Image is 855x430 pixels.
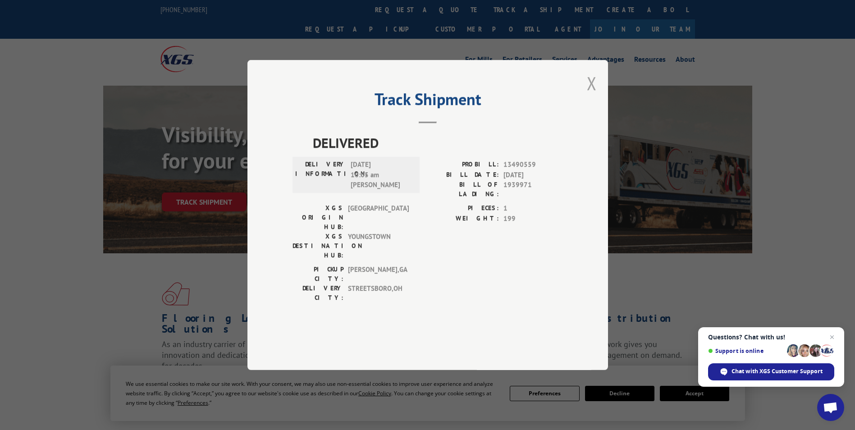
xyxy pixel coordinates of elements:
label: BILL DATE: [428,170,499,180]
span: Questions? Chat with us! [708,334,834,341]
span: DELIVERED [313,133,563,153]
span: 1939971 [503,180,563,199]
span: 1 [503,203,563,214]
label: XGS DESTINATION HUB: [293,232,343,260]
label: PIECES: [428,203,499,214]
span: [DATE] 10:05 am [PERSON_NAME] [351,160,411,190]
span: [PERSON_NAME] , GA [348,265,409,284]
button: Close modal [587,71,597,95]
span: Chat with XGS Customer Support [732,367,823,375]
span: Chat with XGS Customer Support [708,363,834,380]
span: YOUNGSTOWN [348,232,409,260]
label: PROBILL: [428,160,499,170]
label: XGS ORIGIN HUB: [293,203,343,232]
span: Support is online [708,348,784,354]
span: [DATE] [503,170,563,180]
span: STREETSBORO , OH [348,284,409,302]
span: 13490559 [503,160,563,170]
a: Open chat [817,394,844,421]
span: [GEOGRAPHIC_DATA] [348,203,409,232]
h2: Track Shipment [293,93,563,110]
label: DELIVERY CITY: [293,284,343,302]
label: BILL OF LADING: [428,180,499,199]
label: PICKUP CITY: [293,265,343,284]
label: DELIVERY INFORMATION: [295,160,346,190]
label: WEIGHT: [428,214,499,224]
span: 199 [503,214,563,224]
